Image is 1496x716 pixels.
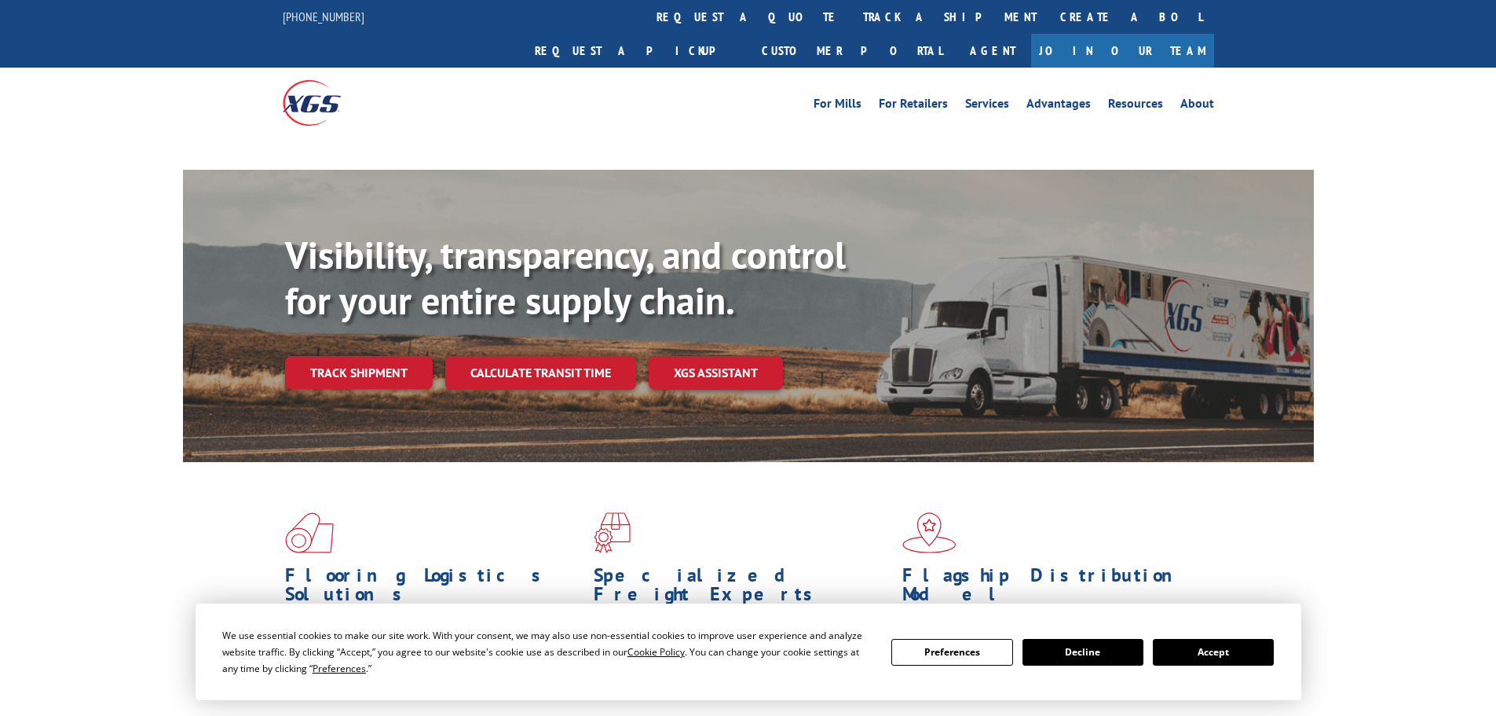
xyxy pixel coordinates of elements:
[313,662,366,675] span: Preferences
[594,566,891,611] h1: Specialized Freight Experts
[285,512,334,553] img: xgs-icon-total-supply-chain-intelligence-red
[902,566,1199,611] h1: Flagship Distribution Model
[1153,639,1274,666] button: Accept
[1108,97,1163,115] a: Resources
[285,356,433,389] a: Track shipment
[283,9,364,24] a: [PHONE_NUMBER]
[750,34,954,68] a: Customer Portal
[285,566,582,611] h1: Flooring Logistics Solutions
[879,97,948,115] a: For Retailers
[627,645,685,659] span: Cookie Policy
[1026,97,1091,115] a: Advantages
[285,230,846,325] b: Visibility, transparency, and control for your entire supply chain.
[196,604,1301,700] div: Cookie Consent Prompt
[891,639,1012,666] button: Preferences
[954,34,1031,68] a: Agent
[1022,639,1143,666] button: Decline
[902,512,956,553] img: xgs-icon-flagship-distribution-model-red
[1180,97,1214,115] a: About
[814,97,861,115] a: For Mills
[594,512,631,553] img: xgs-icon-focused-on-flooring-red
[965,97,1009,115] a: Services
[649,356,783,390] a: XGS ASSISTANT
[1031,34,1214,68] a: Join Our Team
[445,356,636,390] a: Calculate transit time
[523,34,750,68] a: Request a pickup
[222,627,872,677] div: We use essential cookies to make our site work. With your consent, we may also use non-essential ...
